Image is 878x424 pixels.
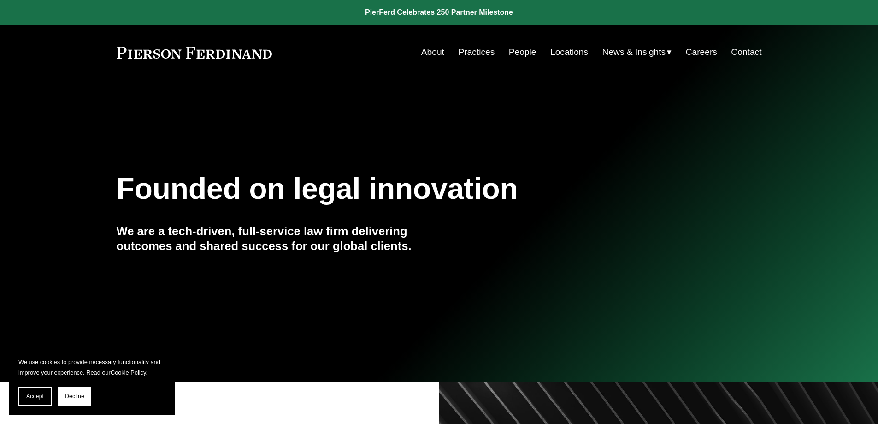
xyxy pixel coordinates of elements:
[65,393,84,400] span: Decline
[509,43,536,61] a: People
[458,43,495,61] a: Practices
[117,224,439,254] h4: We are a tech-driven, full-service law firm delivering outcomes and shared success for our global...
[117,172,654,206] h1: Founded on legal innovation
[111,369,146,376] a: Cookie Policy
[731,43,761,61] a: Contact
[602,43,672,61] a: folder dropdown
[26,393,44,400] span: Accept
[58,387,91,406] button: Decline
[421,43,444,61] a: About
[18,387,52,406] button: Accept
[602,44,666,60] span: News & Insights
[18,357,166,378] p: We use cookies to provide necessary functionality and improve your experience. Read our .
[550,43,588,61] a: Locations
[9,347,175,415] section: Cookie banner
[686,43,717,61] a: Careers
